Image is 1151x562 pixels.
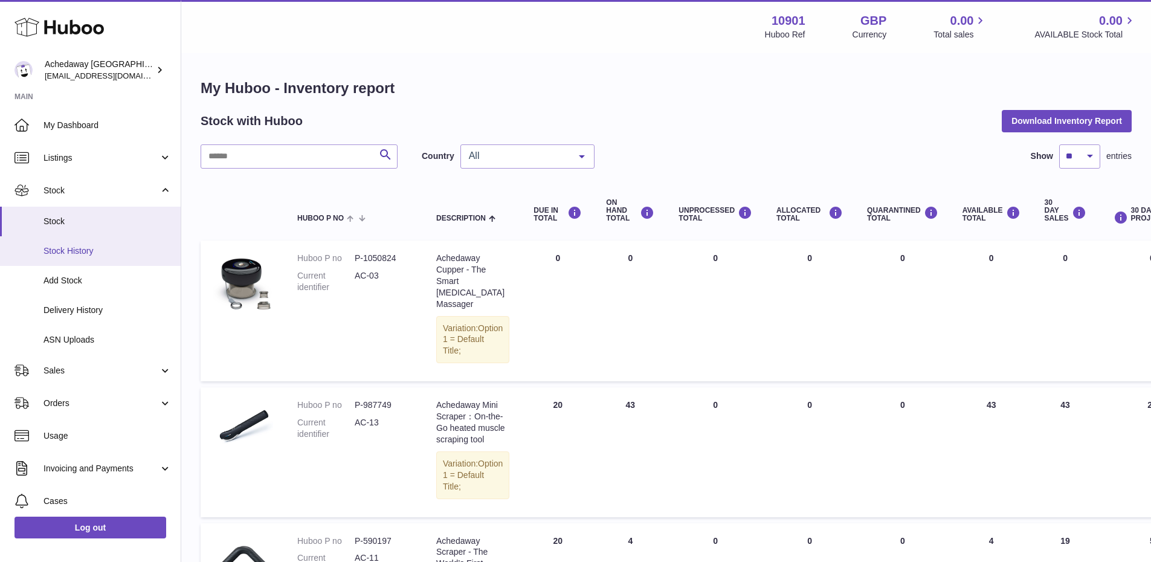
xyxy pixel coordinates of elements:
[443,459,503,491] span: Option 1 = Default Title;
[436,253,509,309] div: Achedaway Cupper - The Smart [MEDICAL_DATA] Massager
[297,399,355,411] dt: Huboo P no
[860,13,886,29] strong: GBP
[1099,13,1123,29] span: 0.00
[1033,241,1098,381] td: 0
[436,399,509,445] div: Achedaway Mini Scraper：On-the-Go heated muscle scraping tool
[1045,199,1086,223] div: 30 DAY SALES
[44,152,159,164] span: Listings
[933,13,987,40] a: 0.00 Total sales
[44,496,172,507] span: Cases
[1031,150,1053,162] label: Show
[44,216,172,227] span: Stock
[201,79,1132,98] h1: My Huboo - Inventory report
[201,113,303,129] h2: Stock with Huboo
[1106,150,1132,162] span: entries
[776,206,843,222] div: ALLOCATED Total
[44,120,172,131] span: My Dashboard
[950,387,1033,517] td: 43
[436,316,509,364] div: Variation:
[297,270,355,293] dt: Current identifier
[436,451,509,499] div: Variation:
[422,150,454,162] label: Country
[1034,13,1136,40] a: 0.00 AVAILABLE Stock Total
[45,59,153,82] div: Achedaway [GEOGRAPHIC_DATA]
[355,535,412,547] dd: P-590197
[764,241,855,381] td: 0
[679,206,752,222] div: UNPROCESSED Total
[213,253,273,313] img: product image
[297,215,344,222] span: Huboo P no
[15,517,166,538] a: Log out
[297,417,355,440] dt: Current identifier
[534,206,582,222] div: DUE IN TOTAL
[44,463,159,474] span: Invoicing and Payments
[15,61,33,79] img: admin@newpb.co.uk
[900,536,905,546] span: 0
[764,387,855,517] td: 0
[900,253,905,263] span: 0
[44,398,159,409] span: Orders
[466,150,570,162] span: All
[1002,110,1132,132] button: Download Inventory Report
[933,29,987,40] span: Total sales
[443,323,503,356] span: Option 1 = Default Title;
[44,430,172,442] span: Usage
[950,13,974,29] span: 0.00
[521,241,594,381] td: 0
[355,417,412,440] dd: AC-13
[297,535,355,547] dt: Huboo P no
[594,387,666,517] td: 43
[606,199,654,223] div: ON HAND Total
[900,400,905,410] span: 0
[355,270,412,293] dd: AC-03
[44,275,172,286] span: Add Stock
[521,387,594,517] td: 20
[950,241,1033,381] td: 0
[666,387,764,517] td: 0
[355,253,412,264] dd: P-1050824
[44,245,172,257] span: Stock History
[44,334,172,346] span: ASN Uploads
[853,29,887,40] div: Currency
[1033,387,1098,517] td: 43
[867,206,938,222] div: QUARANTINED Total
[44,185,159,196] span: Stock
[297,253,355,264] dt: Huboo P no
[44,305,172,316] span: Delivery History
[436,215,486,222] span: Description
[213,399,273,460] img: product image
[666,241,764,381] td: 0
[765,29,805,40] div: Huboo Ref
[1034,29,1136,40] span: AVAILABLE Stock Total
[355,399,412,411] dd: P-987749
[594,241,666,381] td: 0
[45,71,178,80] span: [EMAIL_ADDRESS][DOMAIN_NAME]
[962,206,1020,222] div: AVAILABLE Total
[772,13,805,29] strong: 10901
[44,365,159,376] span: Sales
